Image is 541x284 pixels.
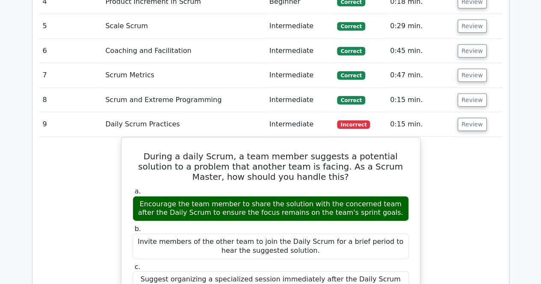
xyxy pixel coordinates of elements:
button: Review [458,118,487,131]
span: Correct [337,96,365,105]
td: 0:45 min. [387,39,454,63]
td: 7 [39,63,102,88]
td: Scrum Metrics [102,63,266,88]
h5: During a daily Scrum, a team member suggests a potential solution to a problem that another team ... [132,151,410,182]
td: 0:47 min. [387,63,454,88]
button: Review [458,94,487,107]
span: a. [135,187,141,195]
td: 0:15 min. [387,112,454,137]
span: c. [135,263,141,271]
button: Review [458,20,487,33]
td: Coaching and Facilitation [102,39,266,63]
td: Intermediate [266,14,334,38]
span: Correct [337,47,365,56]
td: Scale Scrum [102,14,266,38]
td: Scrum and Extreme Programming [102,88,266,112]
div: Encourage the team member to share the solution with the concerned team after the Daily Scrum to ... [133,196,409,222]
td: Intermediate [266,112,334,137]
span: b. [135,225,141,233]
span: Incorrect [337,120,370,129]
td: 6 [39,39,102,63]
td: 0:15 min. [387,88,454,112]
td: Daily Scrum Practices [102,112,266,137]
td: Intermediate [266,39,334,63]
span: Correct [337,22,365,31]
td: 9 [39,112,102,137]
button: Review [458,44,487,58]
span: Correct [337,71,365,80]
td: 0:29 min. [387,14,454,38]
button: Review [458,69,487,82]
td: Intermediate [266,63,334,88]
td: 5 [39,14,102,38]
td: 8 [39,88,102,112]
div: Invite members of the other team to join the Daily Scrum for a brief period to hear the suggested... [133,234,409,259]
td: Intermediate [266,88,334,112]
